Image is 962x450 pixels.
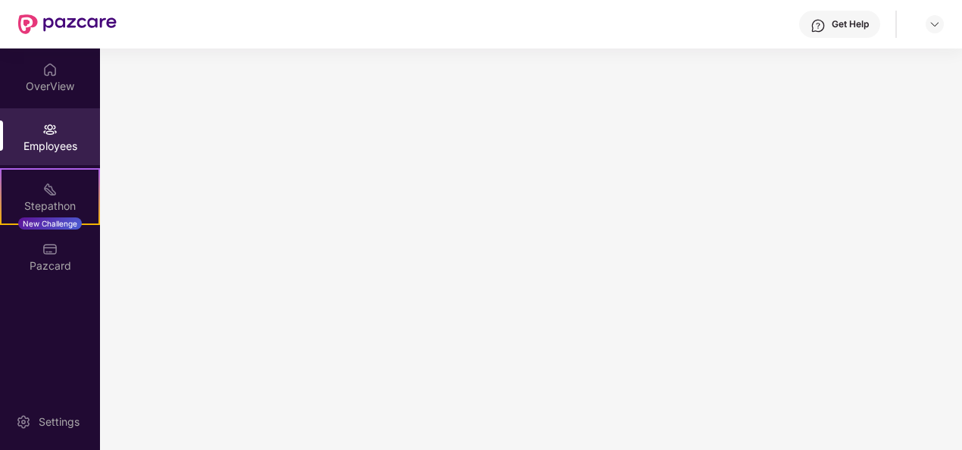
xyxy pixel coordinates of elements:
[929,18,941,30] img: svg+xml;base64,PHN2ZyBpZD0iRHJvcGRvd24tMzJ4MzIiIHhtbG5zPSJodHRwOi8vd3d3LnczLm9yZy8yMDAwL3N2ZyIgd2...
[42,182,58,197] img: svg+xml;base64,PHN2ZyB4bWxucz0iaHR0cDovL3d3dy53My5vcmcvMjAwMC9zdmciIHdpZHRoPSIyMSIgaGVpZ2h0PSIyMC...
[18,14,117,34] img: New Pazcare Logo
[34,414,84,430] div: Settings
[18,217,82,230] div: New Challenge
[2,198,98,214] div: Stepathon
[811,18,826,33] img: svg+xml;base64,PHN2ZyBpZD0iSGVscC0zMngzMiIgeG1sbnM9Imh0dHA6Ly93d3cudzMub3JnLzIwMDAvc3ZnIiB3aWR0aD...
[16,414,31,430] img: svg+xml;base64,PHN2ZyBpZD0iU2V0dGluZy0yMHgyMCIgeG1sbnM9Imh0dHA6Ly93d3cudzMub3JnLzIwMDAvc3ZnIiB3aW...
[42,242,58,257] img: svg+xml;base64,PHN2ZyBpZD0iUGF6Y2FyZCIgeG1sbnM9Imh0dHA6Ly93d3cudzMub3JnLzIwMDAvc3ZnIiB3aWR0aD0iMj...
[42,62,58,77] img: svg+xml;base64,PHN2ZyBpZD0iSG9tZSIgeG1sbnM9Imh0dHA6Ly93d3cudzMub3JnLzIwMDAvc3ZnIiB3aWR0aD0iMjAiIG...
[42,122,58,137] img: svg+xml;base64,PHN2ZyBpZD0iRW1wbG95ZWVzIiB4bWxucz0iaHR0cDovL3d3dy53My5vcmcvMjAwMC9zdmciIHdpZHRoPS...
[832,18,869,30] div: Get Help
